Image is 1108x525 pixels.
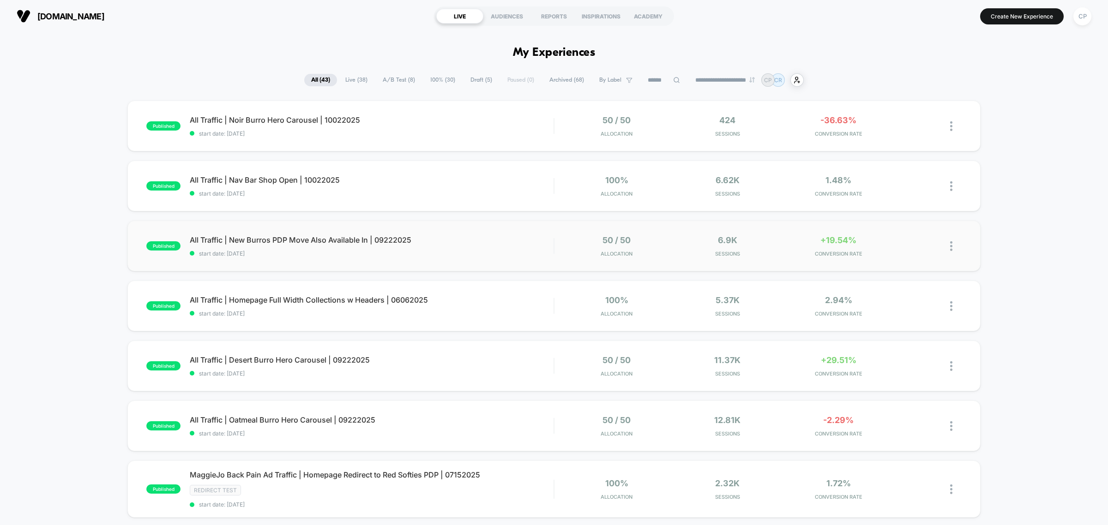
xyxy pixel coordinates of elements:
[625,9,672,24] div: ACADEMY
[821,355,856,365] span: +29.51%
[950,181,952,191] img: close
[749,77,755,83] img: end
[146,121,181,131] span: published
[825,295,852,305] span: 2.94%
[820,115,856,125] span: -36.63%
[605,478,628,488] span: 100%
[718,235,737,245] span: 6.9k
[601,494,632,500] span: Allocation
[602,235,631,245] span: 50 / 50
[530,9,578,24] div: REPORTS
[785,310,891,317] span: CONVERSION RATE
[605,175,628,185] span: 100%
[423,74,462,86] span: 100% ( 30 )
[190,501,554,508] span: start date: [DATE]
[774,77,782,84] p: CR
[190,175,554,185] span: All Traffic | Nav Bar Shop Open | 10022025
[820,235,856,245] span: +19.54%
[14,9,107,24] button: [DOMAIN_NAME]
[146,361,181,370] span: published
[715,478,740,488] span: 2.32k
[1073,7,1091,25] div: CP
[146,181,181,191] span: published
[146,421,181,430] span: published
[716,175,740,185] span: 6.62k
[785,191,891,197] span: CONVERSION RATE
[716,295,740,305] span: 5.37k
[601,430,632,437] span: Allocation
[674,251,781,257] span: Sessions
[304,74,337,86] span: All ( 43 )
[719,115,735,125] span: 424
[542,74,591,86] span: Archived ( 68 )
[785,430,891,437] span: CONVERSION RATE
[823,415,854,425] span: -2.29%
[190,250,554,257] span: start date: [DATE]
[764,77,772,84] p: CP
[674,430,781,437] span: Sessions
[601,191,632,197] span: Allocation
[376,74,422,86] span: A/B Test ( 8 )
[950,241,952,251] img: close
[190,310,554,317] span: start date: [DATE]
[950,121,952,131] img: close
[826,478,851,488] span: 1.72%
[602,355,631,365] span: 50 / 50
[674,370,781,377] span: Sessions
[190,355,554,364] span: All Traffic | Desert Burro Hero Carousel | 09222025
[146,484,181,494] span: published
[190,370,554,377] span: start date: [DATE]
[1071,7,1094,26] button: CP
[483,9,530,24] div: AUDIENCES
[436,9,483,24] div: LIVE
[980,8,1064,24] button: Create New Experience
[37,12,104,21] span: [DOMAIN_NAME]
[825,175,851,185] span: 1.48%
[785,494,891,500] span: CONVERSION RATE
[950,421,952,431] img: close
[602,415,631,425] span: 50 / 50
[605,295,628,305] span: 100%
[338,74,374,86] span: Live ( 38 )
[190,485,241,495] span: Redirect Test
[602,115,631,125] span: 50 / 50
[190,115,554,125] span: All Traffic | Noir Burro Hero Carousel | 10022025
[674,494,781,500] span: Sessions
[578,9,625,24] div: INSPIRATIONS
[674,310,781,317] span: Sessions
[190,295,554,304] span: All Traffic | Homepage Full Width Collections w Headers | 06062025
[714,355,741,365] span: 11.37k
[674,191,781,197] span: Sessions
[601,370,632,377] span: Allocation
[190,235,554,245] span: All Traffic | New Burros PDP Move Also Available In | 09222025
[950,484,952,494] img: close
[950,301,952,311] img: close
[190,430,554,437] span: start date: [DATE]
[674,131,781,137] span: Sessions
[601,131,632,137] span: Allocation
[464,74,499,86] span: Draft ( 5 )
[601,251,632,257] span: Allocation
[950,361,952,371] img: close
[17,9,30,23] img: Visually logo
[190,470,554,479] span: MaggieJo Back Pain Ad Traffic | Homepage Redirect to Red Softies PDP | 07152025
[599,77,621,84] span: By Label
[785,370,891,377] span: CONVERSION RATE
[190,190,554,197] span: start date: [DATE]
[785,251,891,257] span: CONVERSION RATE
[601,310,632,317] span: Allocation
[190,415,554,424] span: All Traffic | Oatmeal Burro Hero Carousel | 09222025
[146,241,181,251] span: published
[513,46,596,60] h1: My Experiences
[785,131,891,137] span: CONVERSION RATE
[146,301,181,310] span: published
[190,130,554,137] span: start date: [DATE]
[714,415,741,425] span: 12.81k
